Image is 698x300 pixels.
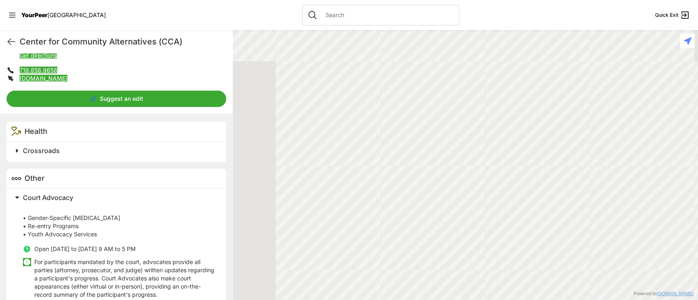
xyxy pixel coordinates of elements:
[655,10,690,20] a: Quick Exit
[321,11,454,19] input: Search
[34,245,136,252] span: Open [DATE] to [DATE] 9 AM to 5 PM
[20,52,57,59] a: Get directions
[25,127,47,136] span: Health
[25,174,45,182] span: Other
[23,206,216,238] p: • Gender-Specific [MEDICAL_DATA] • Re-entry Programs • Youth Advocacy Services
[655,12,678,18] span: Quick Exit
[20,36,226,47] h1: Center for Community Alternatives (CCA)
[7,91,226,107] button: Suggest an edit
[20,67,57,73] a: 718.858.9658
[21,13,106,18] a: YourPeer[GEOGRAPHIC_DATA]
[34,258,216,299] p: For participants mandated by the court, advocates provide all parties (attorney, prosecutor, and ...
[23,147,60,155] span: Crossroads
[47,11,106,18] span: [GEOGRAPHIC_DATA]
[21,11,47,18] span: YourPeer
[633,290,693,297] div: Powered by
[23,193,73,202] span: Court Advocacy
[657,291,693,296] a: [DOMAIN_NAME]
[20,75,67,82] a: [DOMAIN_NAME]
[99,95,143,103] span: Suggest an edit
